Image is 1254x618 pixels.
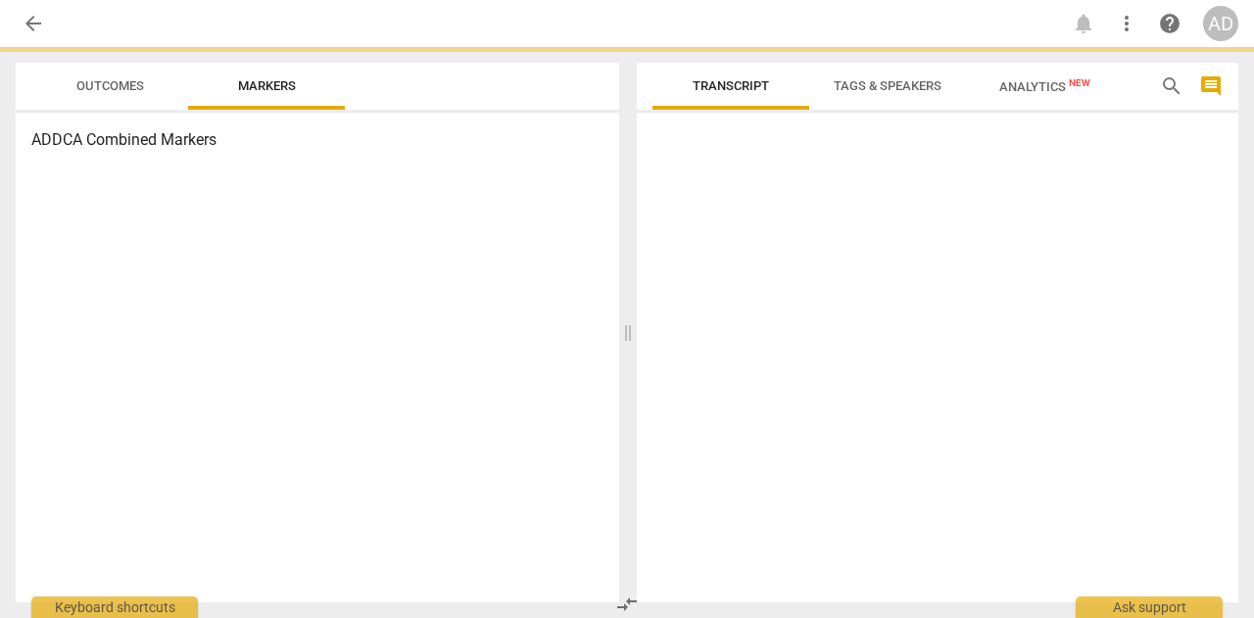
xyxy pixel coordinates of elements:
[1152,6,1187,41] a: Help
[1203,6,1238,41] button: AD
[693,78,769,93] span: Transcript
[31,128,603,152] h3: ADDCA Combined Markers
[1160,74,1183,98] span: search
[1199,74,1223,98] span: comment
[22,12,45,35] span: arrow_back
[1156,71,1187,102] button: Search
[615,593,639,616] span: compare_arrows
[1069,77,1090,88] span: New
[1158,12,1182,35] span: help
[238,78,296,93] span: Markers
[1115,12,1138,35] span: more_vert
[999,79,1090,94] span: Analytics
[31,596,198,618] div: Keyboard shortcuts
[76,78,144,93] span: Outcomes
[1076,596,1223,618] div: Ask support
[1195,71,1227,102] button: Show/Hide comments
[834,78,941,93] span: Tags & Speakers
